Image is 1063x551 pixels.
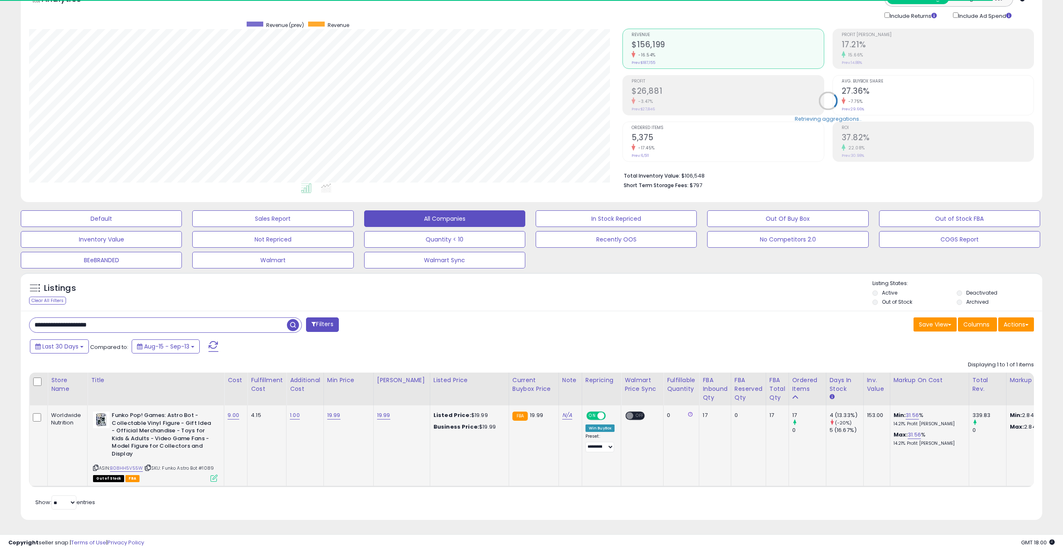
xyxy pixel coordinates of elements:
[266,22,304,29] span: Revenue (prev)
[703,376,727,402] div: FBA inbound Qty
[947,11,1025,20] div: Include Ad Spend
[51,376,84,393] div: Store Name
[530,411,543,419] span: 19.99
[108,539,144,546] a: Privacy Policy
[228,376,244,385] div: Cost
[906,411,919,419] a: 31.56
[894,412,963,427] div: %
[512,412,528,421] small: FBA
[35,498,95,506] span: Show: entries
[144,342,189,351] span: Aug-15 - Sep-13
[1010,411,1022,419] strong: Min:
[377,411,390,419] a: 19.99
[707,210,868,227] button: Out Of Buy Box
[792,427,826,434] div: 0
[972,376,1003,393] div: Total Rev.
[795,115,862,122] div: Retrieving aggregations..
[44,283,76,294] h5: Listings
[882,289,897,296] label: Active
[562,376,578,385] div: Note
[878,11,947,20] div: Include Returns
[192,231,353,248] button: Not Repriced
[364,210,525,227] button: All Companies
[512,376,555,393] div: Current Buybox Price
[434,412,502,419] div: $19.99
[125,475,140,482] span: FBA
[585,434,615,452] div: Preset:
[585,376,618,385] div: Repricing
[830,393,835,401] small: Days In Stock.
[30,339,89,354] button: Last 30 Days
[735,376,762,402] div: FBA Reserved Qty
[894,441,963,446] p: 14.21% Profit [PERSON_NAME]
[792,412,826,419] div: 17
[872,280,1042,288] p: Listing States:
[364,231,525,248] button: Quantity < 10
[882,298,912,305] label: Out of Stock
[968,361,1034,369] div: Displaying 1 to 1 of 1 items
[42,342,78,351] span: Last 30 Days
[112,412,213,460] b: Funko Pop! Games: Astro Bot - Collectable Vinyl Figure - Gift Idea - Official Merchandise - Toys ...
[914,317,957,332] button: Save View
[132,339,200,354] button: Aug-15 - Sep-13
[890,373,969,405] th: The percentage added to the cost of goods (COGS) that forms the calculator for Min & Max prices.
[251,412,280,419] div: 4.15
[306,317,338,332] button: Filters
[8,539,39,546] strong: Copyright
[792,376,823,393] div: Ordered Items
[769,376,785,402] div: FBA Total Qty
[364,252,525,268] button: Walmart Sync
[830,376,860,393] div: Days In Stock
[707,231,868,248] button: No Competitors 2.0
[21,252,182,268] button: BEeBRANDED
[894,411,906,419] b: Min:
[735,412,759,419] div: 0
[290,376,320,393] div: Additional Cost
[29,297,66,305] div: Clear All Filters
[144,465,214,471] span: | SKU: Funko Astro Bot #1089
[1010,423,1024,431] strong: Max:
[21,231,182,248] button: Inventory Value
[8,539,144,547] div: seller snap | |
[434,411,471,419] b: Listed Price:
[90,343,128,351] span: Compared to:
[192,252,353,268] button: Walmart
[894,431,963,446] div: %
[894,421,963,427] p: 14.21% Profit [PERSON_NAME]
[604,412,617,419] span: OFF
[879,231,1040,248] button: COGS Report
[835,419,852,426] small: (-20%)
[327,411,340,419] a: 19.99
[536,231,697,248] button: Recently OOS
[327,376,370,385] div: Min Price
[328,22,349,29] span: Revenue
[667,376,696,393] div: Fulfillable Quantity
[51,412,81,427] div: Worldwide Nutrition
[93,475,124,482] span: All listings that are currently out of stock and unavailable for purchase on Amazon
[972,412,1006,419] div: 339.83
[91,376,220,385] div: Title
[769,412,782,419] div: 17
[21,210,182,227] button: Default
[377,376,426,385] div: [PERSON_NAME]
[536,210,697,227] button: In Stock Repriced
[972,427,1006,434] div: 0
[93,412,110,428] img: 41hoa7vBeiL._SL40_.jpg
[908,431,921,439] a: 31.56
[958,317,997,332] button: Columns
[434,376,505,385] div: Listed Price
[966,298,989,305] label: Archived
[434,423,502,431] div: $19.99
[830,412,863,419] div: 4 (13.33%)
[894,376,965,385] div: Markup on Cost
[251,376,283,393] div: Fulfillment Cost
[290,411,300,419] a: 1.00
[1021,539,1055,546] span: 2025-10-14 18:00 GMT
[110,465,143,472] a: B08HH5V55W
[93,412,218,481] div: ASIN:
[228,411,239,419] a: 9.00
[998,317,1034,332] button: Actions
[703,412,725,419] div: 17
[585,424,615,432] div: Win BuyBox
[963,320,990,329] span: Columns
